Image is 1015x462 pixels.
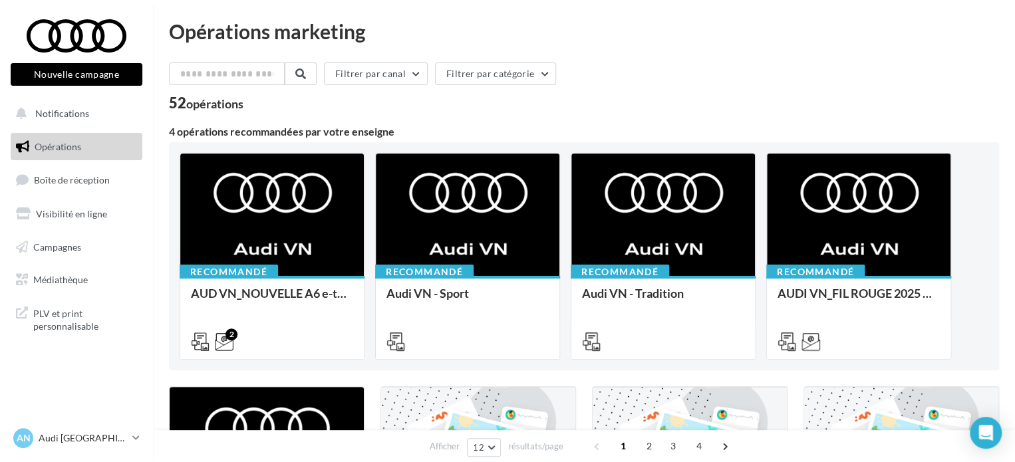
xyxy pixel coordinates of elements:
[191,287,353,313] div: AUD VN_NOUVELLE A6 e-tron
[34,174,110,185] span: Boîte de réception
[324,62,428,85] button: Filtrer par canal
[688,435,710,457] span: 4
[186,98,243,110] div: opérations
[169,21,999,41] div: Opérations marketing
[8,299,145,338] a: PLV et print personnalisable
[8,100,140,128] button: Notifications
[33,241,81,252] span: Campagnes
[180,265,278,279] div: Recommandé
[467,438,501,457] button: 12
[39,431,127,445] p: Audi [GEOGRAPHIC_DATA]
[778,287,940,313] div: AUDI VN_FIL ROUGE 2025 - A1, Q2, Q3, Q5 et Q4 e-tron
[11,63,142,86] button: Nouvelle campagne
[169,126,999,137] div: 4 opérations recommandées par votre enseigne
[435,62,556,85] button: Filtrer par catégorie
[8,233,145,261] a: Campagnes
[613,435,634,457] span: 1
[8,133,145,161] a: Opérations
[35,108,89,119] span: Notifications
[17,431,31,445] span: AN
[662,435,684,457] span: 3
[766,265,865,279] div: Recommandé
[473,442,484,453] span: 12
[375,265,474,279] div: Recommandé
[639,435,660,457] span: 2
[386,287,549,313] div: Audi VN - Sport
[970,417,1002,449] div: Open Intercom Messenger
[430,440,460,453] span: Afficher
[8,266,145,294] a: Médiathèque
[36,208,107,219] span: Visibilité en ligne
[225,328,237,340] div: 2
[11,425,142,451] a: AN Audi [GEOGRAPHIC_DATA]
[8,166,145,194] a: Boîte de réception
[508,440,563,453] span: résultats/page
[169,96,243,110] div: 52
[582,287,744,313] div: Audi VN - Tradition
[35,141,81,152] span: Opérations
[571,265,669,279] div: Recommandé
[8,200,145,228] a: Visibilité en ligne
[33,274,88,285] span: Médiathèque
[33,304,137,333] span: PLV et print personnalisable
